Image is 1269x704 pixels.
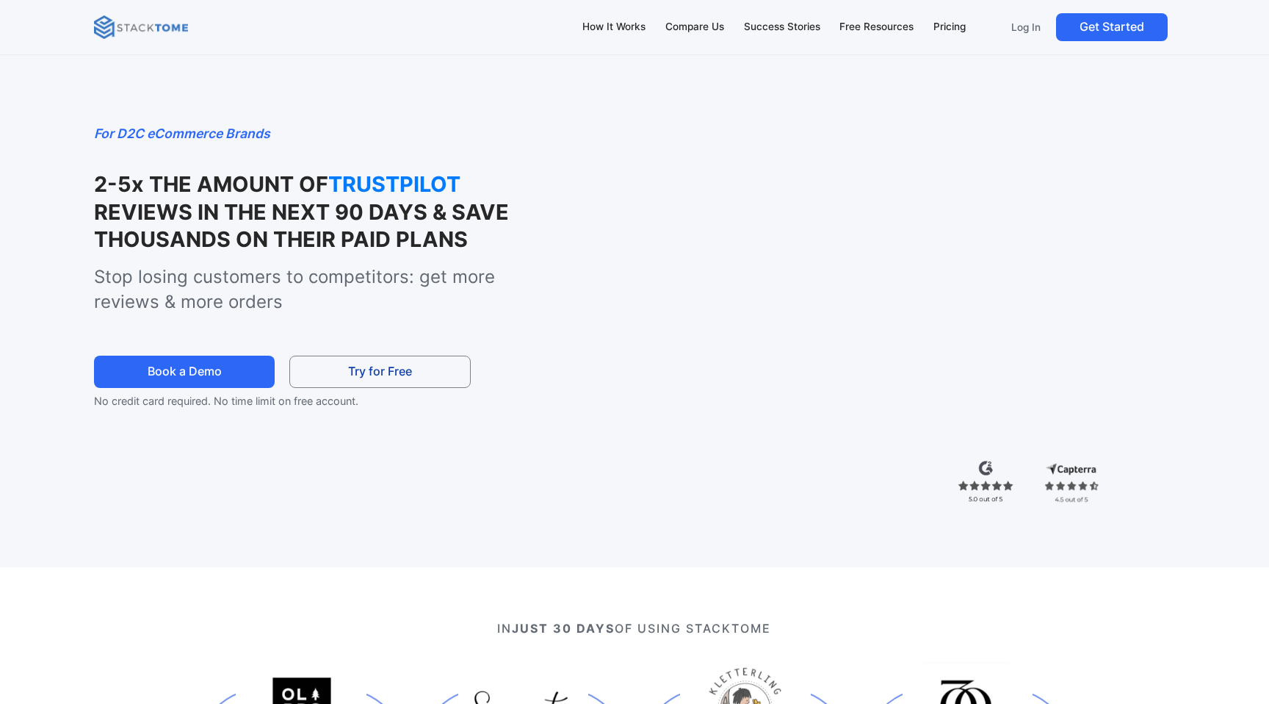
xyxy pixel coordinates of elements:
[658,12,731,43] a: Compare Us
[590,123,1176,453] iframe: StackTome- product_demo 07.24 - 1.3x speed (1080p)
[1011,21,1041,34] p: Log In
[94,126,270,141] em: For D2C eCommerce Brands
[576,12,653,43] a: How It Works
[833,12,921,43] a: Free Resources
[328,170,475,198] strong: TRUSTPILOT
[933,19,966,35] div: Pricing
[148,619,1121,637] p: IN OF USING STACKTOME
[94,392,496,410] p: No credit card required. No time limit on free account.
[927,12,973,43] a: Pricing
[582,19,646,35] div: How It Works
[94,171,328,197] strong: 2-5x THE AMOUNT OF
[1056,13,1168,41] a: Get Started
[94,199,509,252] strong: REVIEWS IN THE NEXT 90 DAYS & SAVE THOUSANDS ON THEIR PAID PLANS
[737,12,827,43] a: Success Stories
[665,19,724,35] div: Compare Us
[94,356,275,389] a: Book a Demo
[1002,13,1050,41] a: Log In
[839,19,914,35] div: Free Resources
[513,621,615,636] strong: JUST 30 DAYS
[94,265,559,314] p: Stop losing customers to competitors: get more reviews & more orders
[289,356,470,389] a: Try for Free
[744,19,820,35] div: Success Stories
